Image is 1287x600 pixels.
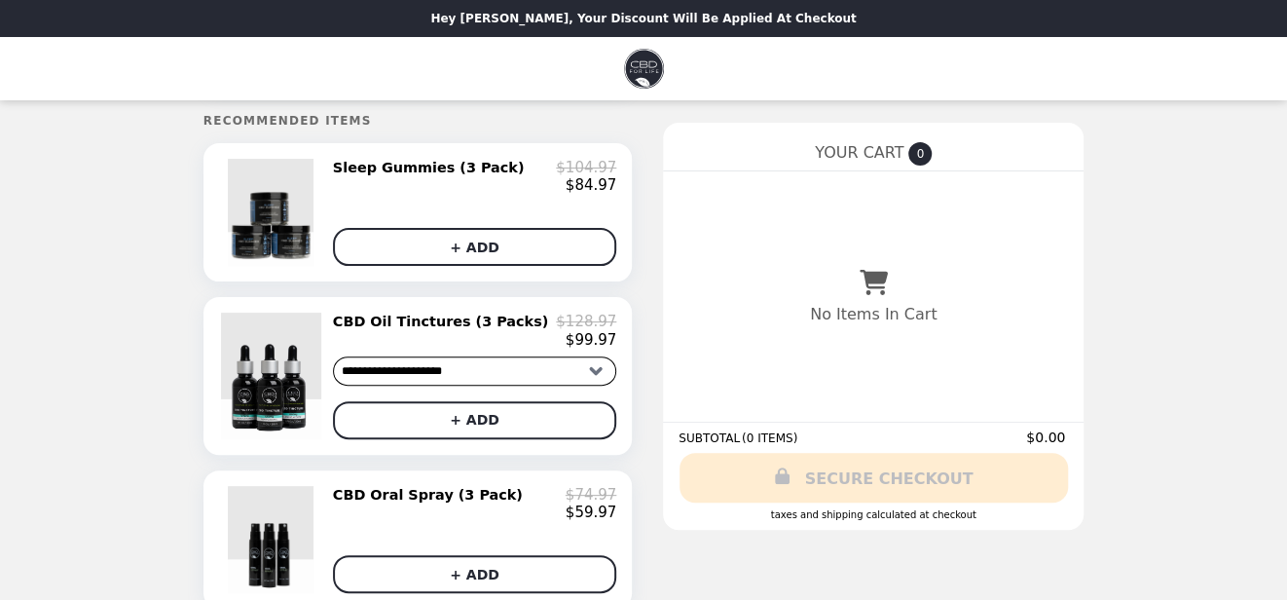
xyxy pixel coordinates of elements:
h5: Recommended Items [203,114,632,128]
img: CBD Oil Tinctures (3 Packs) [221,313,327,438]
select: Select a product variant [333,356,616,386]
h2: Sleep Gummies (3 Pack) [333,159,533,176]
p: $128.97 [556,313,616,330]
button: + ADD [333,401,616,439]
button: + ADD [333,228,616,266]
p: Hey [PERSON_NAME], your discount will be applied at checkout [430,12,856,25]
span: YOUR CART [815,143,903,162]
button: + ADD [333,555,616,593]
h2: CBD Oil Tinctures (3 Packs) [333,313,556,330]
span: SUBTOTAL [679,431,742,445]
p: No Items In Cart [810,305,937,323]
p: $59.97 [566,504,617,521]
h2: CBD Oral Spray (3 Pack) [333,486,531,504]
img: Brand Logo [624,49,664,89]
img: CBD Oral Spray (3 Pack) [228,486,318,593]
img: Sleep Gummies (3 Pack) [228,159,318,266]
p: $99.97 [566,331,617,349]
p: $84.97 [566,176,617,194]
span: $0.00 [1026,430,1068,445]
span: ( 0 ITEMS ) [742,431,797,445]
p: $74.97 [566,486,617,504]
p: $104.97 [556,159,616,176]
span: 0 [908,142,932,166]
div: Taxes and Shipping calculated at checkout [679,509,1068,520]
